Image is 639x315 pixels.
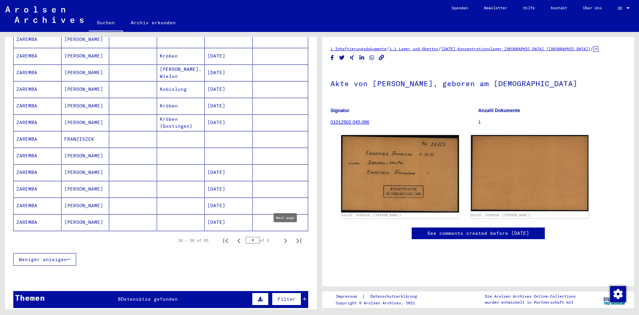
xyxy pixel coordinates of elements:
a: Datenschutzerklärung [365,293,425,300]
mat-cell: ZAREMBA [14,98,62,114]
button: Share on LinkedIn [358,54,365,62]
img: Zustimmung ändern [610,286,626,302]
mat-cell: [PERSON_NAME] [62,214,109,231]
a: Suchen [89,15,123,32]
a: Archiv erkunden [123,15,184,31]
a: 1 Inhaftierungsdokumente [330,46,386,51]
mat-cell: ZAREMBA [14,81,62,97]
button: Last page [292,234,306,247]
b: Signatur [330,108,349,113]
mat-cell: [DATE] [205,98,253,114]
mat-cell: [PERSON_NAME] [62,148,109,164]
a: DocID: 3250520 ([PERSON_NAME]) [342,213,402,217]
mat-cell: [PERSON_NAME]. Wielun [157,65,205,81]
button: Next page [279,234,292,247]
mat-cell: ZAREMBA [14,164,62,181]
p: 1 [478,119,626,126]
button: Previous page [232,234,246,247]
a: Impressum [336,293,362,300]
mat-cell: [PERSON_NAME] [62,48,109,64]
mat-cell: [DATE] [205,214,253,231]
mat-cell: ZAREMBA [14,214,62,231]
mat-cell: [PERSON_NAME] [62,114,109,131]
span: Filter [278,296,296,302]
mat-cell: Kröben [157,48,205,64]
a: [DATE] Konzentrationslager [GEOGRAPHIC_DATA] ([GEOGRAPHIC_DATA]) [441,46,590,51]
mat-cell: [DATE] [205,65,253,81]
mat-cell: [PERSON_NAME] [62,81,109,97]
mat-cell: ZAREMBA [14,181,62,197]
mat-cell: [DATE] [205,198,253,214]
span: / [386,46,389,52]
button: Filter [272,293,301,305]
span: 8 [118,296,121,302]
span: DE [618,6,625,11]
button: Share on WhatsApp [368,54,375,62]
div: 26 – 50 of 65 [178,237,208,243]
div: of 3 [246,237,279,243]
span: / [438,46,441,52]
mat-cell: Kröben (Gostingen) [157,114,205,131]
a: See comments created before [DATE] [427,230,529,237]
mat-cell: [PERSON_NAME] [62,181,109,197]
div: Zustimmung ändern [610,286,626,302]
a: DocID: 3250520 ([PERSON_NAME]) [471,213,531,217]
img: 002.jpg [471,135,589,211]
p: Die Arolsen Archives Online-Collections [485,293,576,299]
mat-cell: [PERSON_NAME] [62,164,109,181]
a: 1.1 Lager und Ghettos [389,46,438,51]
img: Arolsen_neg.svg [5,6,84,23]
mat-cell: ZAREMBA [14,65,62,81]
p: wurden entwickelt in Partnerschaft mit [485,299,576,305]
mat-cell: ZAREMBA [14,114,62,131]
button: Copy link [378,54,385,62]
mat-cell: [DATE] [205,114,253,131]
mat-cell: [DATE] [205,81,253,97]
span: Weniger anzeigen [19,256,67,262]
mat-cell: FRANZISZEK [62,131,109,147]
button: Share on Facebook [329,54,336,62]
mat-cell: [DATE] [205,164,253,181]
button: Weniger anzeigen [13,253,76,266]
h1: Akte von [PERSON_NAME], geboren am [DEMOGRAPHIC_DATA] [330,68,626,97]
img: 001.jpg [341,135,459,213]
mat-cell: Kröben [157,98,205,114]
mat-cell: ZAREMBA [14,48,62,64]
button: Share on Twitter [338,54,345,62]
mat-cell: [DATE] [205,48,253,64]
mat-cell: ZAREMBA [14,31,62,48]
p: Copyright © Arolsen Archives, 2021 [336,300,425,306]
a: 01012902 045.086 [330,119,369,125]
button: Share on Xing [348,54,355,62]
mat-cell: ZAREMBA [14,198,62,214]
mat-cell: [DATE] [205,181,253,197]
mat-cell: [PERSON_NAME] [62,65,109,81]
mat-cell: ZAREMBA [14,131,62,147]
img: yv_logo.png [602,291,627,308]
mat-cell: [PERSON_NAME] [62,98,109,114]
span: / [590,46,593,52]
button: First page [219,234,232,247]
mat-cell: [PERSON_NAME] [62,198,109,214]
mat-cell: [PERSON_NAME] [62,31,109,48]
mat-cell: ZAREMBA [14,148,62,164]
b: Anzahl Dokumente [478,108,520,113]
div: Themen [15,292,45,304]
span: Datensätze gefunden [121,296,178,302]
mat-cell: Kobislung [157,81,205,97]
div: | [336,293,425,300]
